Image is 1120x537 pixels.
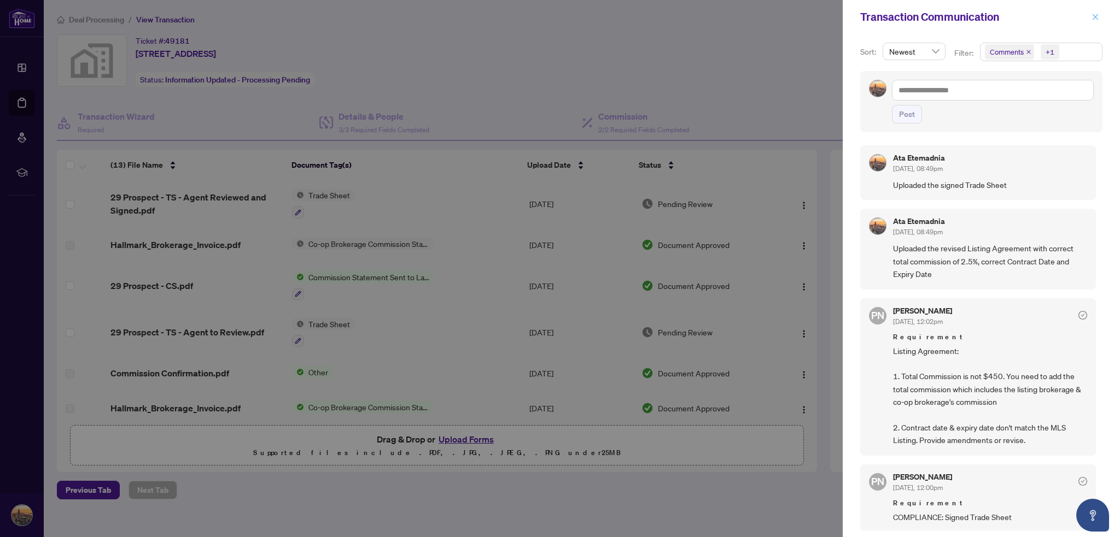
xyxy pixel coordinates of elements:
img: Profile Icon [870,155,886,171]
h5: [PERSON_NAME] [893,473,952,481]
span: [DATE], 08:49pm [893,164,943,173]
span: COMPLIANCE: Signed Trade Sheet [893,511,1087,523]
span: Uploaded the revised Listing Agreement with correct total commission of 2.5%, correct Contract Da... [893,242,1087,280]
span: Newest [889,43,939,60]
span: [DATE], 12:02pm [893,317,943,326]
span: Comments [990,46,1024,57]
h5: [PERSON_NAME] [893,307,952,315]
span: Requirement [893,332,1087,343]
span: PN [871,308,884,323]
button: Post [892,105,922,123]
div: Transaction Communication [860,9,1088,25]
button: Open asap [1076,499,1109,532]
span: PN [871,474,884,489]
img: Profile Icon [870,80,886,97]
span: Uploaded the signed Trade Sheet [893,179,1087,191]
h5: Ata Etemadnia [893,154,945,162]
h5: Ata Etemadnia [893,217,945,225]
span: check-circle [1078,311,1087,320]
span: [DATE], 12:00pm [893,483,943,492]
p: Sort: [860,46,878,58]
span: Listing Agreement: 1. Total Commission is not $450. You need to add the total commission which in... [893,345,1087,447]
p: Filter: [954,47,975,59]
div: +1 [1046,46,1054,57]
span: Requirement [893,498,1087,509]
span: [DATE], 08:49pm [893,228,943,236]
span: Comments [985,44,1034,60]
span: check-circle [1078,477,1087,486]
span: close [1026,49,1031,55]
span: close [1092,13,1099,21]
img: Profile Icon [870,218,886,234]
